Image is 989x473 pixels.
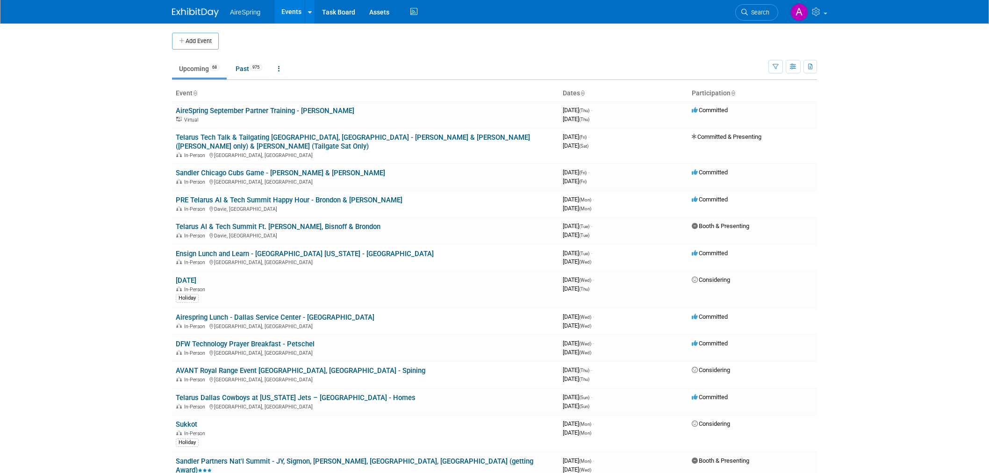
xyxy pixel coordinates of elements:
[579,422,591,427] span: (Mon)
[579,259,591,265] span: (Wed)
[563,340,594,347] span: [DATE]
[579,315,591,320] span: (Wed)
[176,169,385,177] a: Sandler Chicago Cubs Game - [PERSON_NAME] & [PERSON_NAME]
[563,375,589,382] span: [DATE]
[579,170,587,175] span: (Fri)
[692,222,749,229] span: Booth & Presenting
[692,196,728,203] span: Committed
[184,377,208,383] span: In-Person
[692,107,728,114] span: Committed
[563,250,592,257] span: [DATE]
[591,250,592,257] span: -
[579,179,587,184] span: (Fri)
[176,178,555,185] div: [GEOGRAPHIC_DATA], [GEOGRAPHIC_DATA]
[176,152,182,157] img: In-Person Event
[176,349,555,356] div: [GEOGRAPHIC_DATA], [GEOGRAPHIC_DATA]
[209,64,220,71] span: 68
[184,179,208,185] span: In-Person
[692,133,761,140] span: Committed & Presenting
[563,115,589,122] span: [DATE]
[229,60,269,78] a: Past975
[176,205,555,212] div: Davie, [GEOGRAPHIC_DATA]
[579,287,589,292] span: (Thu)
[579,459,591,464] span: (Mon)
[250,64,262,71] span: 975
[692,394,728,401] span: Committed
[176,231,555,239] div: Davie, [GEOGRAPHIC_DATA]
[790,3,808,21] img: Aila Ortiaga
[588,169,589,176] span: -
[563,231,589,238] span: [DATE]
[692,169,728,176] span: Committed
[731,89,735,97] a: Sort by Participation Type
[591,394,592,401] span: -
[184,233,208,239] span: In-Person
[172,8,219,17] img: ExhibitDay
[563,394,592,401] span: [DATE]
[579,395,589,400] span: (Sun)
[692,250,728,257] span: Committed
[579,341,591,346] span: (Wed)
[591,107,592,114] span: -
[176,259,182,264] img: In-Person Event
[176,133,530,150] a: Telarus Tech Talk & Tailgating [GEOGRAPHIC_DATA], [GEOGRAPHIC_DATA] - [PERSON_NAME] & [PERSON_NAM...
[563,402,589,409] span: [DATE]
[563,276,594,283] span: [DATE]
[176,340,315,348] a: DFW Technology Prayer Breakfast - Petschel
[184,152,208,158] span: In-Person
[176,179,182,184] img: In-Person Event
[184,287,208,293] span: In-Person
[579,143,588,149] span: (Sat)
[563,222,592,229] span: [DATE]
[176,258,555,265] div: [GEOGRAPHIC_DATA], [GEOGRAPHIC_DATA]
[580,89,585,97] a: Sort by Start Date
[748,9,769,16] span: Search
[593,313,594,320] span: -
[176,322,555,330] div: [GEOGRAPHIC_DATA], [GEOGRAPHIC_DATA]
[563,142,588,149] span: [DATE]
[184,259,208,265] span: In-Person
[563,285,589,292] span: [DATE]
[688,86,817,101] th: Participation
[184,206,208,212] span: In-Person
[172,86,559,101] th: Event
[579,430,591,436] span: (Mon)
[184,430,208,437] span: In-Person
[176,404,182,408] img: In-Person Event
[176,107,354,115] a: AireSpring September Partner Training - [PERSON_NAME]
[591,222,592,229] span: -
[579,108,589,113] span: (Thu)
[563,133,589,140] span: [DATE]
[176,350,182,355] img: In-Person Event
[184,117,201,123] span: Virtual
[176,430,182,435] img: In-Person Event
[579,233,589,238] span: (Tue)
[563,205,591,212] span: [DATE]
[692,313,728,320] span: Committed
[563,366,592,373] span: [DATE]
[176,377,182,381] img: In-Person Event
[579,377,589,382] span: (Thu)
[588,133,589,140] span: -
[563,322,591,329] span: [DATE]
[563,196,594,203] span: [DATE]
[176,287,182,291] img: In-Person Event
[559,86,688,101] th: Dates
[579,251,589,256] span: (Tue)
[563,178,587,185] span: [DATE]
[579,197,591,202] span: (Mon)
[184,350,208,356] span: In-Person
[563,169,589,176] span: [DATE]
[692,340,728,347] span: Committed
[563,258,591,265] span: [DATE]
[563,107,592,114] span: [DATE]
[172,60,227,78] a: Upcoming68
[563,313,594,320] span: [DATE]
[579,404,589,409] span: (Sun)
[172,33,219,50] button: Add Event
[579,350,591,355] span: (Wed)
[563,349,591,356] span: [DATE]
[176,366,425,375] a: AVANT Royal Range Event [GEOGRAPHIC_DATA], [GEOGRAPHIC_DATA] - Spining
[176,375,555,383] div: [GEOGRAPHIC_DATA], [GEOGRAPHIC_DATA]
[563,466,591,473] span: [DATE]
